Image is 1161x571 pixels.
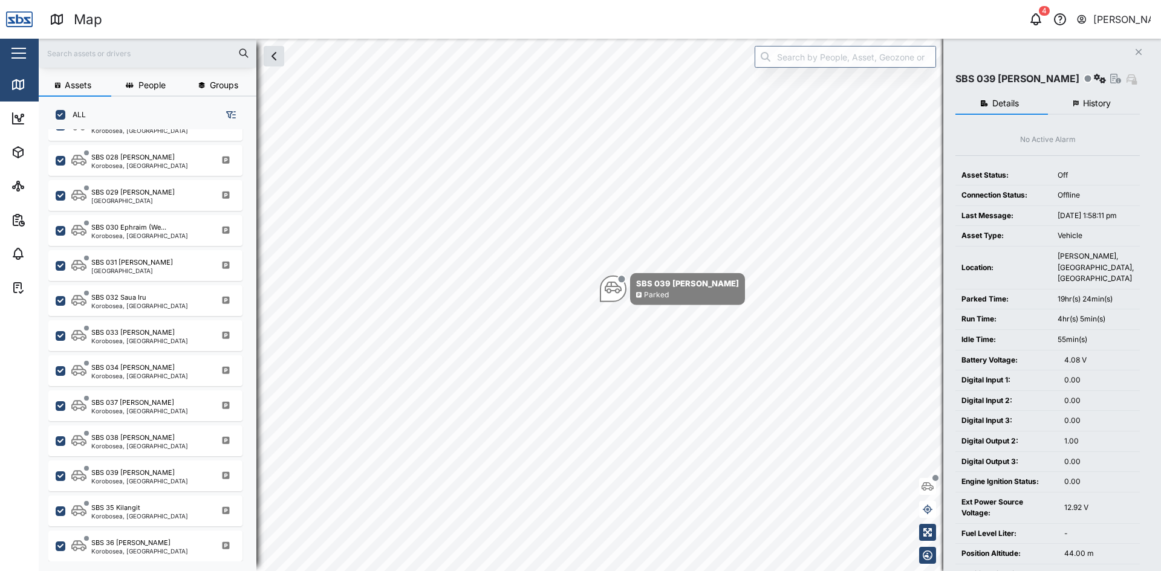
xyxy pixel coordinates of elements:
div: Alarms [31,247,69,260]
div: SBS 36 [PERSON_NAME] [91,538,171,548]
div: 0.00 [1064,476,1134,488]
label: ALL [65,110,86,120]
div: Korobosea, [GEOGRAPHIC_DATA] [91,478,188,484]
div: Map marker [600,273,745,305]
div: Asset Type: [961,230,1046,242]
div: SBS 029 [PERSON_NAME] [91,187,175,198]
span: Details [992,99,1019,108]
div: 44.00 m [1064,548,1134,560]
span: Groups [210,81,238,89]
div: Reports [31,213,73,227]
div: Digital Input 1: [961,375,1052,386]
div: Korobosea, [GEOGRAPHIC_DATA] [91,548,188,554]
div: No Active Alarm [1020,134,1076,146]
div: Korobosea, [GEOGRAPHIC_DATA] [91,303,188,309]
div: Map [31,78,59,91]
div: SBS 033 [PERSON_NAME] [91,327,175,338]
div: [GEOGRAPHIC_DATA] [91,268,173,274]
span: Assets [65,81,91,89]
div: Position Altitude: [961,548,1052,560]
div: Ext Power Source Voltage: [961,497,1052,519]
div: Sites [31,179,60,193]
div: Vehicle [1058,230,1134,242]
div: Tasks [31,281,65,294]
div: Connection Status: [961,190,1046,201]
div: Digital Input 3: [961,415,1052,427]
div: Korobosea, [GEOGRAPHIC_DATA] [91,163,188,169]
div: Korobosea, [GEOGRAPHIC_DATA] [91,513,188,519]
div: 1.00 [1064,436,1134,447]
div: SBS 038 [PERSON_NAME] [91,433,175,443]
span: History [1083,99,1111,108]
div: 0.00 [1064,456,1134,468]
div: 4.08 V [1064,355,1134,366]
div: Korobosea, [GEOGRAPHIC_DATA] [91,338,188,344]
input: Search assets or drivers [46,44,249,62]
img: Main Logo [6,6,33,33]
div: SBS 028 [PERSON_NAME] [91,152,175,163]
div: 4hr(s) 5min(s) [1058,314,1134,325]
div: SBS 030 Ephraim (We... [91,222,166,233]
div: Digital Output 3: [961,456,1052,468]
div: Engine Ignition Status: [961,476,1052,488]
div: SBS 039 [PERSON_NAME] [955,71,1079,86]
input: Search by People, Asset, Geozone or Place [755,46,936,68]
div: 0.00 [1064,415,1134,427]
div: SBS 039 [PERSON_NAME] [636,277,739,289]
div: - [1064,528,1134,540]
div: SBS 034 [PERSON_NAME] [91,363,175,373]
div: Last Message: [961,210,1046,222]
div: 19hr(s) 24min(s) [1058,294,1134,305]
canvas: Map [39,39,1161,571]
div: Parked [644,289,669,301]
div: Digital Output 2: [961,436,1052,447]
div: Asset Status: [961,170,1046,181]
div: Dashboard [31,112,86,125]
div: Korobosea, [GEOGRAPHIC_DATA] [91,408,188,414]
div: [PERSON_NAME] [1093,12,1151,27]
div: Parked Time: [961,294,1046,305]
div: Korobosea, [GEOGRAPHIC_DATA] [91,127,188,134]
div: Korobosea, [GEOGRAPHIC_DATA] [91,373,188,379]
div: Location: [961,262,1046,274]
div: SBS 032 Saua Iru [91,292,146,303]
div: Battery Voltage: [961,355,1052,366]
div: 0.00 [1064,395,1134,407]
button: [PERSON_NAME] [1076,11,1151,28]
div: 0.00 [1064,375,1134,386]
span: People [138,81,166,89]
div: Assets [31,146,69,159]
div: 55min(s) [1058,334,1134,346]
div: SBS 037 [PERSON_NAME] [91,398,174,408]
div: SBS 031 [PERSON_NAME] [91,257,173,268]
div: Digital Input 2: [961,395,1052,407]
div: Korobosea, [GEOGRAPHIC_DATA] [91,233,188,239]
div: 12.92 V [1064,502,1134,514]
div: SBS 039 [PERSON_NAME] [91,468,175,478]
div: Map [74,9,102,30]
div: Fuel Level Liter: [961,528,1052,540]
div: [PERSON_NAME], [GEOGRAPHIC_DATA], [GEOGRAPHIC_DATA] [1058,251,1134,285]
div: Off [1058,170,1134,181]
div: 4 [1039,6,1050,16]
div: grid [48,129,256,561]
div: Offline [1058,190,1134,201]
div: [DATE] 1:58:11 pm [1058,210,1134,222]
div: Idle Time: [961,334,1046,346]
div: [GEOGRAPHIC_DATA] [91,198,175,204]
div: Run Time: [961,314,1046,325]
div: SBS 35 Kilangit [91,503,140,513]
div: Korobosea, [GEOGRAPHIC_DATA] [91,443,188,449]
